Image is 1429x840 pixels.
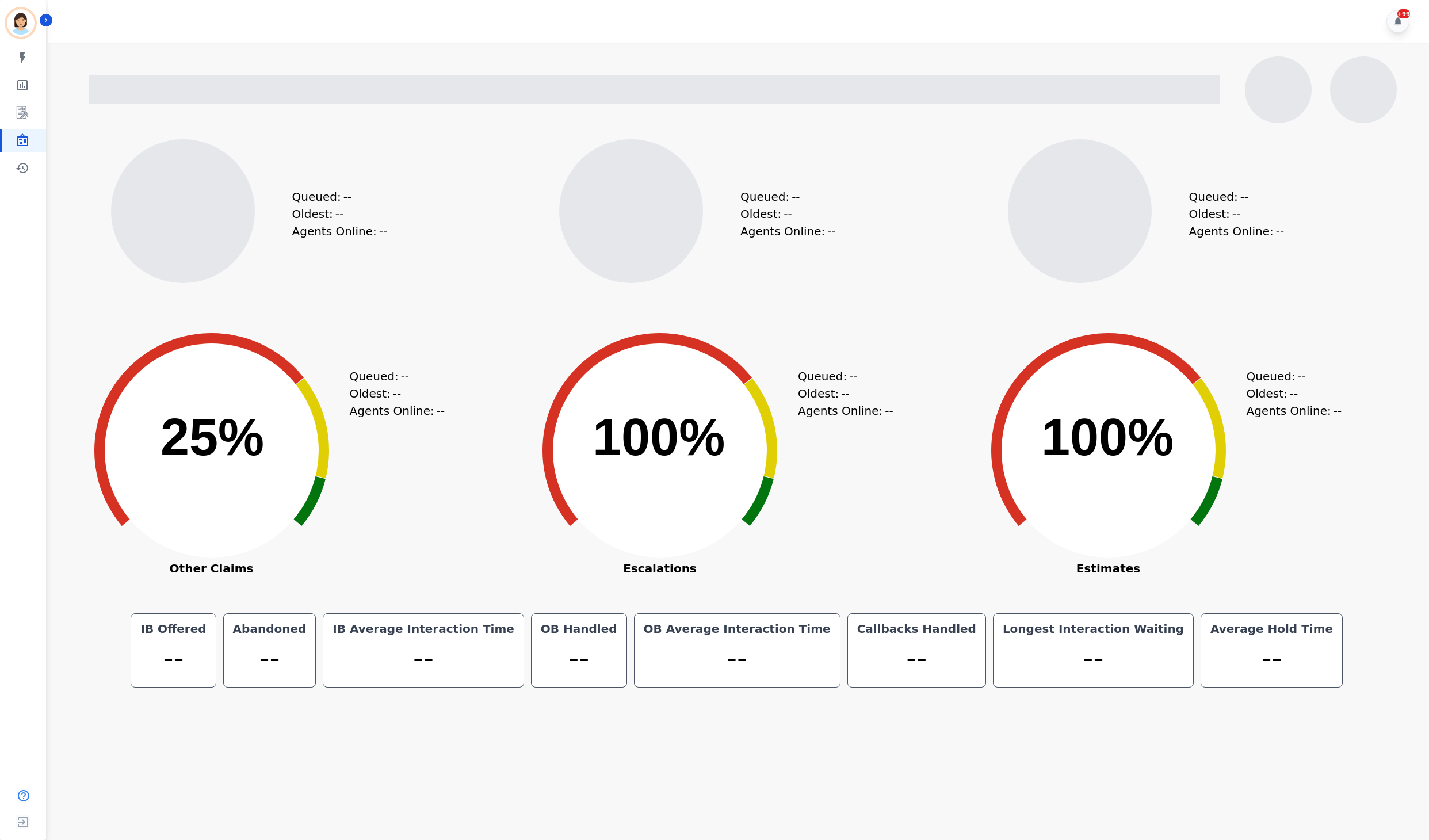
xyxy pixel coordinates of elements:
span: -- [379,223,387,240]
div: Oldest: [798,385,884,402]
span: -- [841,385,849,402]
span: -- [1334,402,1342,419]
div: Queued: [1189,188,1275,205]
span: -- [437,402,445,419]
div: -- [641,637,833,680]
span: Estimates [965,563,1252,574]
div: Average Hold Time [1208,621,1335,637]
img: Bordered avatar [7,9,35,37]
span: -- [1240,188,1248,205]
span: -- [1290,385,1298,402]
span: -- [885,402,893,419]
div: -- [538,637,620,680]
text: 100% [1041,408,1174,466]
div: Agents Online: [798,402,896,419]
div: -- [855,637,979,680]
div: OB Handled [538,621,620,637]
div: Longest Interaction Waiting [1000,621,1186,637]
div: Callbacks Handled [855,621,979,637]
span: -- [827,223,835,240]
span: -- [1276,223,1284,240]
div: Queued: [350,368,436,385]
span: -- [343,188,351,205]
div: Queued: [798,368,884,385]
div: Agents Online: [1247,402,1344,419]
span: -- [1298,368,1306,385]
span: Other Claims [68,563,356,574]
div: Agents Online: [1189,223,1287,240]
div: OB Average Interaction Time [641,621,833,637]
div: Agents Online: [350,402,448,419]
text: 100% [593,408,725,466]
div: Queued: [740,188,827,205]
span: -- [401,368,409,385]
div: +99 [1397,9,1410,18]
div: Oldest: [350,385,436,402]
div: -- [138,637,208,680]
span: -- [784,205,792,223]
span: -- [849,368,857,385]
span: Escalations [516,563,804,574]
span: -- [1232,205,1240,223]
div: IB Average Interaction Time [330,621,517,637]
div: Oldest: [292,205,379,223]
span: -- [393,385,401,402]
div: -- [330,637,517,680]
div: Oldest: [1189,205,1275,223]
div: Agents Online: [740,223,838,240]
div: -- [1208,637,1335,680]
text: 25% [161,408,264,466]
div: Agents Online: [292,223,390,240]
div: -- [1000,637,1186,680]
div: Queued: [292,188,379,205]
div: IB Offered [138,621,208,637]
div: Oldest: [1247,385,1333,402]
div: -- [231,637,309,680]
span: -- [792,188,800,205]
div: Oldest: [740,205,827,223]
div: Abandoned [231,621,309,637]
span: -- [335,205,343,223]
div: Queued: [1247,368,1333,385]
